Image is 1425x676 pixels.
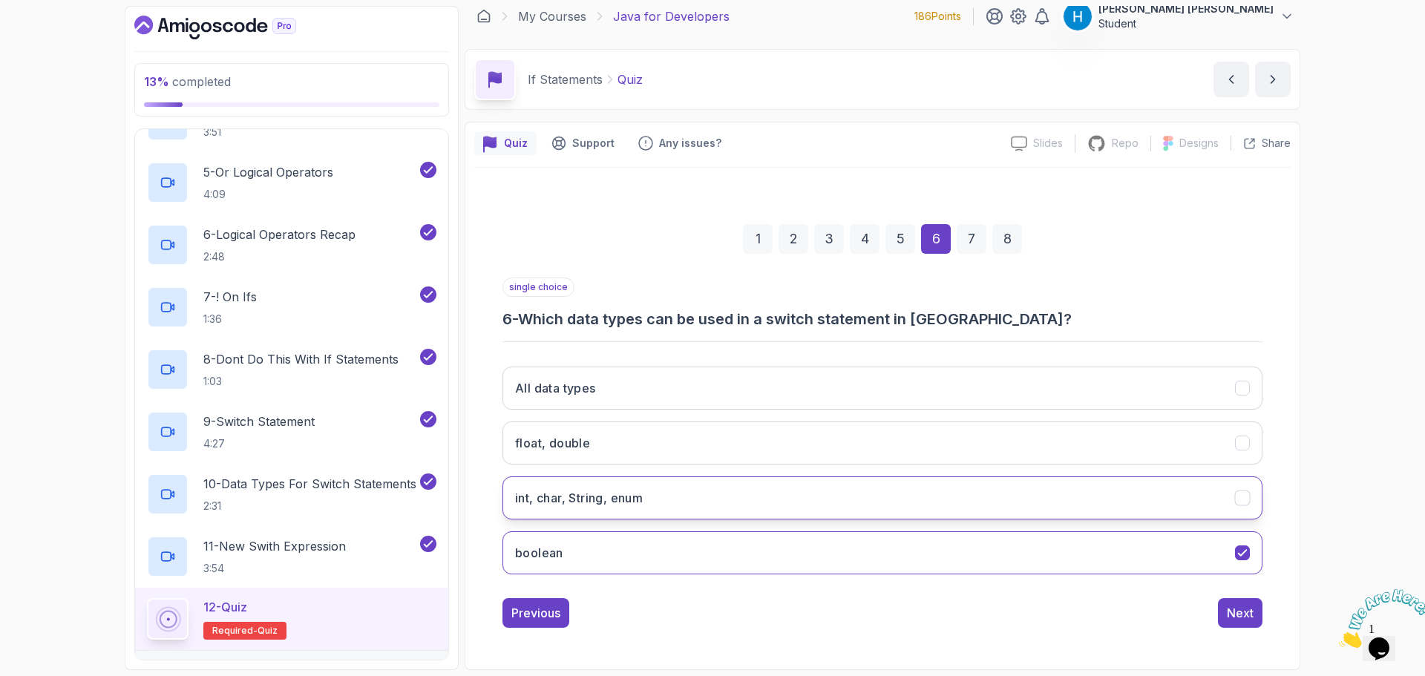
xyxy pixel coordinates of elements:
[1112,136,1139,151] p: Repo
[885,224,915,254] div: 5
[147,473,436,515] button: 10-Data Types For Switch Statements2:31
[502,278,574,297] p: single choice
[203,561,346,576] p: 3:54
[1033,136,1063,151] p: Slides
[134,16,330,39] a: Dashboard
[1262,136,1291,151] p: Share
[504,136,528,151] p: Quiz
[1098,1,1274,16] p: [PERSON_NAME] [PERSON_NAME]
[1255,62,1291,97] button: next content
[144,74,231,89] span: completed
[1218,598,1262,628] button: Next
[502,367,1262,410] button: All data types
[572,136,615,151] p: Support
[203,475,416,493] p: 10 - Data Types For Switch Statements
[502,598,569,628] button: Previous
[203,537,346,555] p: 11 - New Swith Expression
[743,224,773,254] div: 1
[1064,2,1092,30] img: user profile image
[502,476,1262,519] button: int, char, String, enum
[212,625,258,637] span: Required-
[203,598,247,616] p: 12 - Quiz
[617,70,643,88] p: Quiz
[515,434,590,452] h3: float, double
[511,604,560,622] div: Previous
[502,309,1262,329] h3: 6 - Which data types can be used in a switch statement in [GEOGRAPHIC_DATA]?
[502,421,1262,465] button: float, double
[203,288,257,306] p: 7 - ! On Ifs
[203,499,416,513] p: 2:31
[613,7,730,25] p: Java for Developers
[850,224,879,254] div: 4
[1227,604,1254,622] div: Next
[474,131,537,155] button: quiz button
[258,625,278,637] span: quiz
[515,379,596,397] h3: All data types
[515,489,643,507] h3: int, char, String, enum
[203,350,399,368] p: 8 - Dont Do This With If Statements
[1213,62,1249,97] button: previous content
[6,6,98,65] img: Chat attention grabber
[1179,136,1219,151] p: Designs
[1063,1,1294,31] button: user profile image[PERSON_NAME] [PERSON_NAME]Student
[203,226,356,243] p: 6 - Logical Operators Recap
[921,224,951,254] div: 6
[528,70,603,88] p: If Statements
[203,163,333,181] p: 5 - Or Logical Operators
[203,249,356,264] p: 2:48
[629,131,730,155] button: Feedback button
[1098,16,1274,31] p: Student
[203,125,343,140] p: 3:51
[1333,583,1425,654] iframe: chat widget
[914,9,961,24] p: 186 Points
[147,411,436,453] button: 9-Switch Statement4:27
[203,413,315,430] p: 9 - Switch Statement
[147,286,436,328] button: 7-! On Ifs1:36
[147,349,436,390] button: 8-Dont Do This With If Statements1:03
[992,224,1022,254] div: 8
[147,162,436,203] button: 5-Or Logical Operators4:09
[659,136,721,151] p: Any issues?
[1231,136,1291,151] button: Share
[203,312,257,326] p: 1:36
[502,531,1262,574] button: boolean
[6,6,12,19] span: 1
[203,436,315,451] p: 4:27
[147,224,436,266] button: 6-Logical Operators Recap2:48
[476,9,491,24] a: Dashboard
[515,544,563,562] h3: boolean
[814,224,844,254] div: 3
[144,74,169,89] span: 13 %
[147,598,436,640] button: 12-QuizRequired-quiz
[147,536,436,577] button: 11-New Swith Expression3:54
[518,7,586,25] a: My Courses
[779,224,808,254] div: 2
[203,374,399,389] p: 1:03
[203,187,333,202] p: 4:09
[543,131,623,155] button: Support button
[957,224,986,254] div: 7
